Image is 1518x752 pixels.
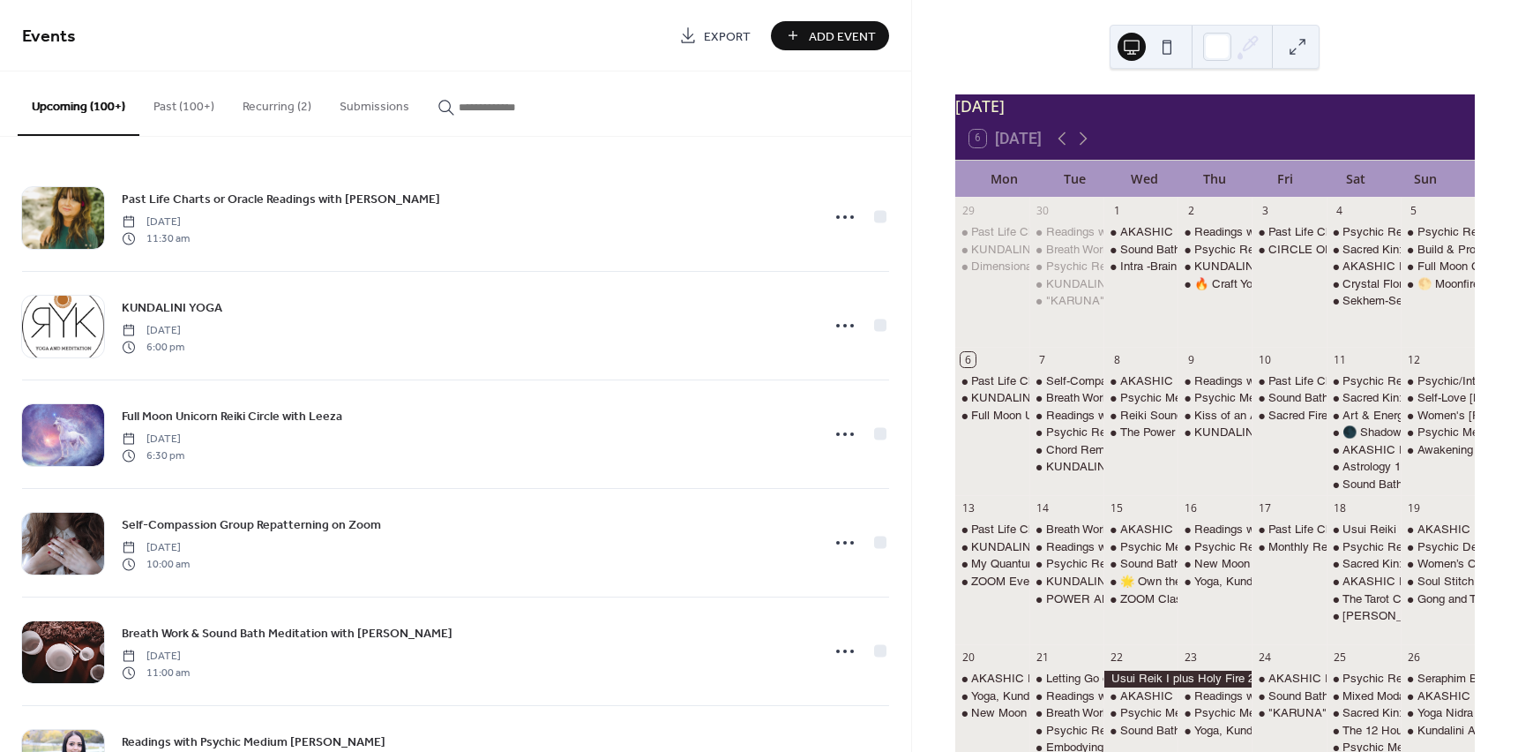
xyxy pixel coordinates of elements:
div: AKASHIC RECORDS READING with Valeri (& Other Psychic Services) [1401,688,1475,704]
div: Monthly Reiki Circle and Meditation [1252,539,1326,555]
div: Psychic Medium Floor Day with Crista [1401,425,1475,440]
div: Psychic Readings Floor Day with Gayla!! [1327,539,1401,555]
div: AKASHIC RECORDS READING with Valeri (& Other Psychic Services) [1327,442,1401,458]
div: Psychic Readings Floor Day with Gayla!! [1178,539,1252,555]
div: Past Life Charts or Oracle Readings with [PERSON_NAME] [971,522,1283,538]
div: Past Life Charts or Oracle Readings with [PERSON_NAME] [971,373,1283,389]
div: The Power Pattern Change Minds with One Sentence with Matt [1103,425,1178,440]
div: Mixed Modality Healing Circle with Valeri & June [1327,688,1401,704]
div: ZOOM Event: Dimensional Deep Dive with the Council -CHANNELING with [PERSON_NAME] [971,574,1465,590]
button: Past (100+) [139,71,228,134]
div: Readings with Psychic Medium [PERSON_NAME] [1194,522,1458,538]
button: Submissions [325,71,423,134]
div: Readings with Psychic Medium [PERSON_NAME] [1046,539,1310,555]
div: Self-Compassion Group Repatterning on Zoom [1029,373,1103,389]
div: KUNDALINI YOGA [955,539,1029,555]
div: 2 [1184,203,1199,218]
div: My Quantum [DATE]- Raising your Consciousness- 3-Day Workshop with [PERSON_NAME] [971,556,1449,572]
div: Dimensional Deep Dive with the Council -CHANNELING with Karen [955,259,1029,274]
div: Kundalini Activation with Noella [1401,723,1475,739]
div: Psychic Medium Floor Day with Crista [1178,390,1252,406]
div: Intra -Brain Harmonizing Meditation with [PERSON_NAME] [1120,259,1427,274]
div: KUNDALINI YOGA [1178,259,1252,274]
div: Psychic Readings Floor Day with Gayla!! [1327,373,1401,389]
div: KUNDALINI YOGA [955,242,1029,258]
div: Past Life Charts or Oracle Readings with April Azzolino [1252,522,1326,538]
div: Reiki Sound Bath with [PERSON_NAME] [1120,408,1336,424]
div: Sacred Kin: Building Ancestral Veneration Workshop with Elowynn [1327,390,1401,406]
div: Psychic Readings Floor Day with Gayla!! [1401,224,1475,240]
div: AKASHIC RECORDS READING with Valeri (& Other Psychic Services) [955,671,1029,687]
div: AKASHIC RECORDS READING with Valeri (& Other Psychic Services) [1103,224,1178,240]
div: 🌑 Shadow Work: Healing the Wounds of the Soul with Shay [1327,425,1401,440]
div: The 12 Houses of the Zodiac for Beginners with Leeza [1327,723,1401,739]
div: Psychic Medium Floor Day with [DEMOGRAPHIC_DATA] [1120,539,1418,555]
div: KUNDALINI YOGA [1046,574,1145,590]
div: Psychic Medium Floor Day with [DEMOGRAPHIC_DATA] [1194,705,1492,721]
div: Sound Bath Meditation! with Kelli [1252,688,1326,704]
div: Yoga Nidra with April [1401,705,1475,721]
div: Psychic Medium Floor Day with Crista [1103,390,1178,406]
div: My Quantum Ascension- Raising your Consciousness- 3-Day Workshop with Rose [955,556,1029,572]
div: Psychic Development - Skill Focus -The Akashic Records with Crista [1401,539,1475,555]
div: Usui Reiki II plus Holy Fire Certification Class with Debbie [1327,522,1401,538]
div: Psychic Medium Floor Day with Crista [1103,539,1178,555]
div: ZOOM Class-The Veil Between Worlds with Noella [1103,591,1178,607]
div: Readings with Psychic Medium [PERSON_NAME] [1046,224,1310,240]
div: Sacred Kin: Building Ancestral Veneration Workshop with Elowynn [1327,242,1401,258]
div: 10 [1258,352,1273,367]
div: Breath Work & Sound Bath Meditation with Karen [1029,390,1103,406]
div: 11 [1332,352,1347,367]
div: Sound Bath Toning Meditation with Singing Bowls & Channeled Light Language & Song [1103,556,1178,572]
span: KUNDALINI YOGA [122,299,222,318]
div: 13 [961,501,976,516]
div: 14 [1035,501,1050,516]
div: Readings with Psychic Medium [PERSON_NAME] [1194,224,1458,240]
div: Letting Go of Negativity Group Repatterning on Zoom [1029,671,1103,687]
div: Breath Work & Sound Bath Meditation with Karen [1029,522,1103,538]
span: Breath Work & Sound Bath Meditation with [PERSON_NAME] [122,625,452,643]
a: Full Moon Unicorn Reiki Circle with Leeza [122,406,342,426]
div: 5 [1406,203,1421,218]
div: [DATE] [955,94,1475,117]
div: Thu [1179,161,1250,197]
div: Breath Work & Sound Bath Meditation with Karen [1029,242,1103,258]
div: Sound Bath Toning Meditation with Singing Bowls & Channeled Light Language & Song [1327,477,1401,493]
div: Self-Love Lymphatic Drainage with April [1401,390,1475,406]
div: Psychic Medium Floor Day with Crista [1178,705,1252,721]
span: 6:30 pm [122,447,184,463]
div: 25 [1332,650,1347,666]
span: [DATE] [122,214,190,230]
div: 1 [1110,203,1125,218]
a: Breath Work & Sound Bath Meditation with [PERSON_NAME] [122,623,452,643]
div: Dimensional Deep Dive with the Council -CHANNELING with [PERSON_NAME] [971,259,1391,274]
div: Psychic Medium Floor Day with [DEMOGRAPHIC_DATA] [1194,390,1492,406]
div: KUNDALINI YOGA [971,242,1070,258]
div: AKASHIC RECORDS READING with Valeri (& Other Psychic Services) [1327,574,1401,590]
div: 23 [1184,650,1199,666]
div: KUNDALINI YOGA [1029,574,1103,590]
span: Readings with Psychic Medium [PERSON_NAME] [122,733,385,752]
div: Past Life Charts or Oracle Readings with April Azzolino [1252,224,1326,240]
div: 15 [1110,501,1125,516]
div: 21 [1035,650,1050,666]
div: Sound Bath Meditation! with [PERSON_NAME] [1268,390,1514,406]
div: POWER ANIMAL Spirits: A Shamanic Journey with Ray [1029,591,1103,607]
div: 17 [1258,501,1273,516]
div: Psychic Readings Floor Day with Gayla!! [1029,259,1103,274]
span: 11:30 am [122,230,190,246]
div: Psychic Readings Floor Day with [PERSON_NAME]!! [1046,556,1327,572]
div: AKASHIC RECORDS READING with [PERSON_NAME] (& Other Psychic Services) [971,671,1416,687]
div: Wed [1110,161,1180,197]
span: Full Moon Unicorn Reiki Circle with Leeza [122,408,342,426]
div: Breath Work & Sound Bath Meditation with [PERSON_NAME] [1046,522,1366,538]
div: Readings with Psychic Medium Ashley Jodra [1029,539,1103,555]
div: Psychic Readings Floor Day with Gayla!! [1029,425,1103,440]
div: "KARUNA" REIKI DRUMMING CIRCLE and Chants with Holy Fire with Debbie [1252,705,1326,721]
div: 8 [1110,352,1125,367]
button: Add Event [771,21,889,50]
span: [DATE] [122,432,184,447]
div: AKASHIC RECORDS READING with Valeri (& Other Psychic Services) [1327,259,1401,274]
div: Sun [1390,161,1461,197]
div: Letting Go of Negativity Group Repatterning on Zoom [1046,671,1320,687]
